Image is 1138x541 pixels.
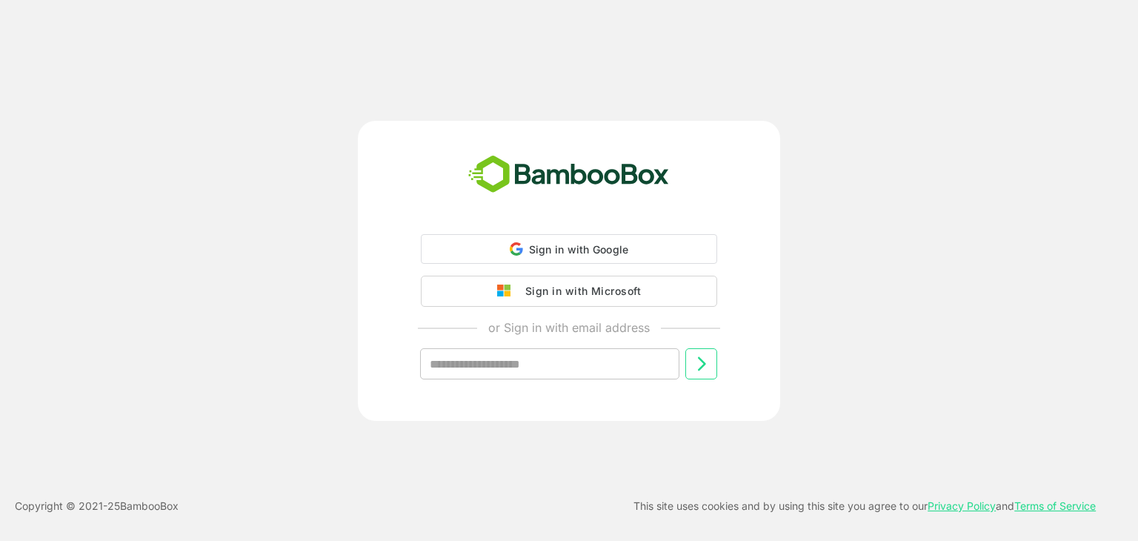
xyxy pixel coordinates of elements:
[497,285,518,298] img: google
[421,276,717,307] button: Sign in with Microsoft
[1014,499,1096,512] a: Terms of Service
[421,234,717,264] div: Sign in with Google
[15,497,179,515] p: Copyright © 2021- 25 BambooBox
[529,243,629,256] span: Sign in with Google
[460,150,677,199] img: bamboobox
[928,499,996,512] a: Privacy Policy
[488,319,650,336] p: or Sign in with email address
[518,282,641,301] div: Sign in with Microsoft
[633,497,1096,515] p: This site uses cookies and by using this site you agree to our and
